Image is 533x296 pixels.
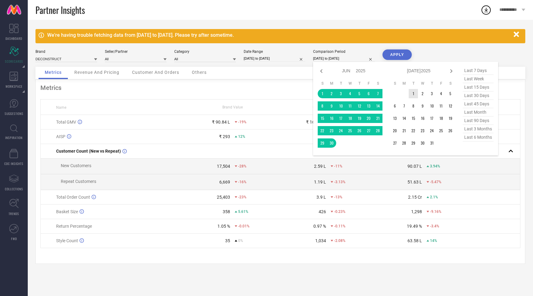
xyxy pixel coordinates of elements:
[427,81,436,86] th: Thursday
[373,114,382,123] td: Sat Jun 21 2025
[219,180,230,184] div: 6,669
[35,49,97,54] div: Brand
[306,120,326,125] div: ₹ 16.58 Cr
[430,164,440,168] span: 3.94%
[355,81,364,86] th: Thursday
[336,81,345,86] th: Tuesday
[373,89,382,98] td: Sat Jun 07 2025
[47,32,510,38] div: We're having trouble fetching data from [DATE] to [DATE]. Please try after sometime.
[390,81,399,86] th: Sunday
[373,81,382,86] th: Saturday
[314,180,326,184] div: 1.19 L
[56,105,66,110] span: Name
[448,67,455,75] div: Next month
[327,89,336,98] td: Mon Jun 02 2025
[408,195,422,200] div: 2.15 Cr
[446,114,455,123] td: Sat Jul 19 2025
[334,195,342,199] span: -13%
[436,101,446,111] td: Fri Jul 11 2025
[238,195,246,199] span: -23%
[427,89,436,98] td: Thu Jul 03 2025
[446,89,455,98] td: Sat Jul 05 2025
[315,238,326,243] div: 1,034
[399,81,409,86] th: Monday
[364,126,373,135] td: Fri Jun 27 2025
[334,180,345,184] span: -3.13%
[355,126,364,135] td: Thu Jun 26 2025
[35,4,85,16] span: Partner Insights
[238,209,248,214] span: 5.61%
[238,180,246,184] span: -16%
[355,114,364,123] td: Thu Jun 19 2025
[6,36,22,41] span: DASHBOARD
[463,91,494,100] span: last 30 days
[364,114,373,123] td: Fri Jun 20 2025
[56,149,121,154] span: Customer Count (New vs Repeat)
[56,238,78,243] span: Style Count
[409,114,418,123] td: Tue Jul 15 2025
[418,101,427,111] td: Wed Jul 09 2025
[446,81,455,86] th: Saturday
[327,126,336,135] td: Mon Jun 23 2025
[334,239,345,243] span: -2.08%
[74,70,119,75] span: Revenue And Pricing
[318,101,327,111] td: Sun Jun 08 2025
[318,89,327,98] td: Sun Jun 01 2025
[436,81,446,86] th: Friday
[345,89,355,98] td: Wed Jun 04 2025
[382,49,412,60] button: APPLY
[336,101,345,111] td: Tue Jun 10 2025
[407,224,422,229] div: 19.49 %
[418,114,427,123] td: Wed Jul 16 2025
[336,126,345,135] td: Tue Jun 24 2025
[390,126,399,135] td: Sun Jul 20 2025
[427,126,436,135] td: Thu Jul 24 2025
[334,209,345,214] span: -0.23%
[407,164,422,169] div: 90.07 L
[318,81,327,86] th: Sunday
[427,114,436,123] td: Thu Jul 17 2025
[45,70,62,75] span: Metrics
[355,101,364,111] td: Thu Jun 12 2025
[336,114,345,123] td: Tue Jun 17 2025
[409,89,418,98] td: Tue Jul 01 2025
[5,59,23,64] span: SCORECARDS
[217,224,230,229] div: 1.05 %
[313,224,326,229] div: 0.97 %
[418,126,427,135] td: Wed Jul 23 2025
[56,120,76,125] span: Total GMV
[418,89,427,98] td: Wed Jul 02 2025
[345,81,355,86] th: Wednesday
[238,239,243,243] span: 0%
[430,209,441,214] span: -9.16%
[345,114,355,123] td: Wed Jun 18 2025
[61,179,96,184] span: Repeat Customers
[9,211,19,216] span: TRENDS
[316,195,326,200] div: 3.9 L
[399,101,409,111] td: Mon Jul 07 2025
[418,138,427,148] td: Wed Jul 30 2025
[409,138,418,148] td: Tue Jul 29 2025
[327,101,336,111] td: Mon Jun 09 2025
[399,126,409,135] td: Mon Jul 21 2025
[5,111,23,116] span: SUGGESTIONS
[4,161,23,166] span: CDC INSIGHTS
[364,101,373,111] td: Fri Jun 13 2025
[238,164,246,168] span: -28%
[427,138,436,148] td: Thu Jul 31 2025
[373,126,382,135] td: Sat Jun 28 2025
[399,138,409,148] td: Mon Jul 28 2025
[313,105,344,109] span: Competitors Value
[217,195,230,200] div: 25,403
[334,164,342,168] span: -11%
[327,114,336,123] td: Mon Jun 16 2025
[390,101,399,111] td: Sun Jul 06 2025
[192,70,207,75] span: Others
[327,138,336,148] td: Mon Jun 30 2025
[409,126,418,135] td: Tue Jul 22 2025
[446,101,455,111] td: Sat Jul 12 2025
[463,133,494,142] span: last 6 months
[430,239,437,243] span: 14%
[463,116,494,125] span: last 90 days
[411,209,422,214] div: 1,298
